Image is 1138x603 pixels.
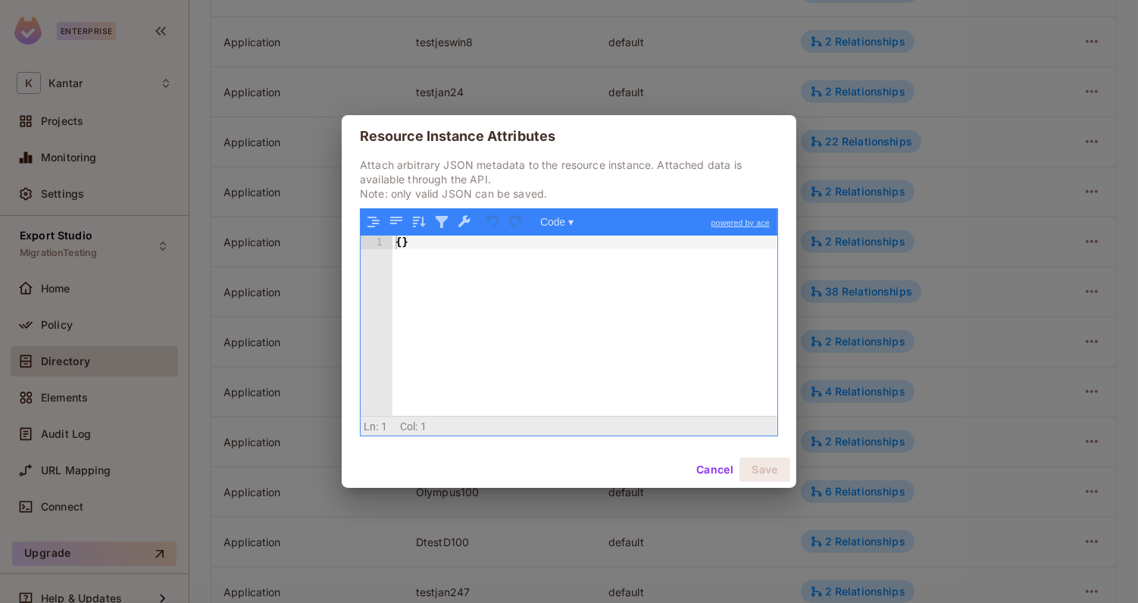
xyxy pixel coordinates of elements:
[483,212,503,232] button: Undo last action (Ctrl+Z)
[342,115,796,158] h2: Resource Instance Attributes
[432,212,452,232] button: Filter, sort, or transform contents
[364,420,378,433] span: Ln:
[409,212,429,232] button: Sort contents
[360,158,778,201] p: Attach arbitrary JSON metadata to the resource instance. Attached data is available through the A...
[535,212,579,232] button: Code ▾
[364,212,383,232] button: Format JSON data, with proper indentation and line feeds (Ctrl+I)
[455,212,474,232] button: Repair JSON: fix quotes and escape characters, remove comments and JSONP notation, turn JavaScrip...
[400,420,418,433] span: Col:
[704,209,777,236] a: powered by ace
[506,212,526,232] button: Redo (Ctrl+Shift+Z)
[739,458,790,482] button: Save
[361,236,392,249] div: 1
[386,212,406,232] button: Compact JSON data, remove all whitespaces (Ctrl+Shift+I)
[690,458,739,482] button: Cancel
[420,420,427,433] span: 1
[381,420,387,433] span: 1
